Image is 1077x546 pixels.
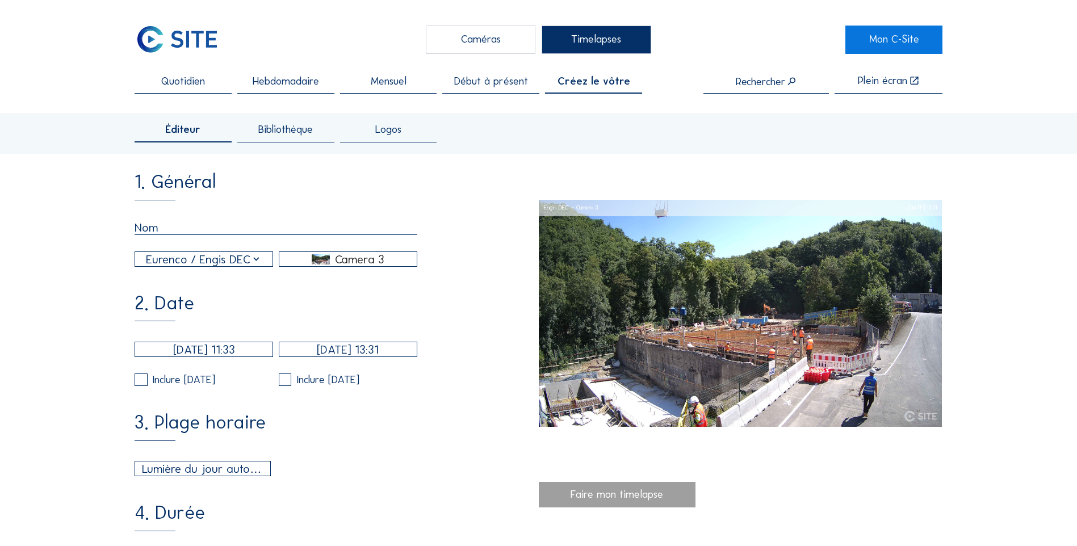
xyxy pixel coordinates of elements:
a: C-SITE Logo [135,26,232,54]
span: Mensuel [371,76,407,87]
div: Lumière du jour automatique [142,460,263,477]
div: Camera 3 [335,254,384,264]
div: Eurenco / Engis DEC [135,252,273,266]
img: Image [539,200,942,427]
div: Timelapses [542,26,651,54]
span: Quotidien [161,76,205,87]
a: Mon C-Site [845,26,942,54]
img: selected_image_1490 [312,254,330,264]
div: Lumière du jour automatique [135,461,270,476]
div: 1. Général [135,173,216,200]
span: Éditeur [165,124,200,135]
div: Caméras [426,26,535,54]
span: Début à présent [454,76,528,87]
img: C-Site Logo [904,411,937,422]
div: selected_image_1490Camera 3 [279,252,417,266]
span: Logos [375,124,401,135]
input: Date de début [135,342,273,357]
img: C-SITE Logo [135,26,219,54]
div: Eurenco / Engis DEC [146,250,262,268]
input: Nom [135,220,417,235]
div: [DATE] 13:31 [908,200,937,216]
div: Faire mon timelapse [539,482,696,507]
div: Plein écran [858,75,907,87]
input: Date de fin [279,342,417,357]
span: Hebdomadaire [253,76,319,87]
div: 3. Plage horaire [135,413,266,440]
div: 4. Durée [135,503,205,531]
div: 2. Date [135,294,194,321]
div: Camera 3 [568,200,598,216]
div: Inclure [DATE] [153,375,215,385]
div: Engis DEC [544,200,568,216]
div: Inclure [DATE] [297,375,359,385]
span: Bibliothèque [258,124,313,135]
span: Créez le vôtre [558,76,630,87]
